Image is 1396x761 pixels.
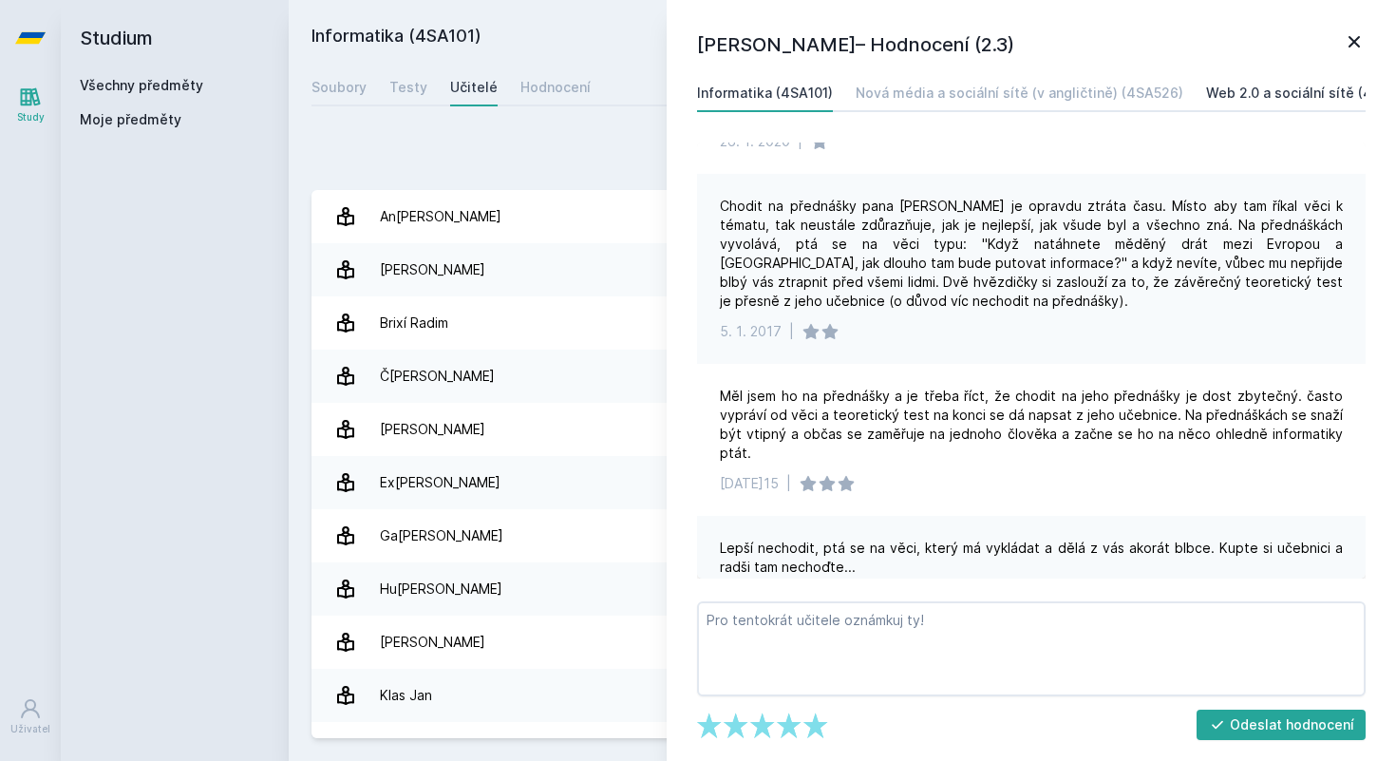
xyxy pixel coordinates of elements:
[311,669,1373,722] a: Klas Jan 1 hodnocení 4.0
[720,322,782,341] div: 5. 1. 2017
[311,403,1373,456] a: [PERSON_NAME] 1 hodnocení 1.0
[380,623,485,661] div: [PERSON_NAME]
[311,509,1373,562] a: Ga[PERSON_NAME] 4 hodnocení 4.8
[4,76,57,134] a: Study
[380,676,432,714] div: Klas Jan
[380,517,503,555] div: Ga[PERSON_NAME]
[380,198,501,236] div: An[PERSON_NAME]
[450,68,498,106] a: Učitelé
[80,77,203,93] a: Všechny předměty
[389,68,427,106] a: Testy
[311,350,1373,403] a: Č[PERSON_NAME] 2 hodnocení 5.0
[389,78,427,97] div: Testy
[720,197,1343,311] div: Chodit na přednášky pana [PERSON_NAME] je opravdu ztráta času. Místo aby tam říkal věci k tématu,...
[311,296,1373,350] a: Brixí Radim
[720,474,779,493] div: [DATE]15
[380,464,500,502] div: Ex[PERSON_NAME]
[786,474,791,493] div: |
[450,78,498,97] div: Učitelé
[1197,710,1367,740] button: Odeslat hodnocení
[10,722,50,736] div: Uživatel
[380,251,485,289] div: [PERSON_NAME]
[380,570,502,608] div: Hu[PERSON_NAME]
[520,68,591,106] a: Hodnocení
[311,243,1373,296] a: [PERSON_NAME]
[311,190,1373,243] a: An[PERSON_NAME] 2 hodnocení 5.0
[520,78,591,97] div: Hodnocení
[311,562,1373,616] a: Hu[PERSON_NAME] 2 hodnocení 5.0
[380,410,485,448] div: [PERSON_NAME]
[311,616,1373,669] a: [PERSON_NAME] 1 hodnocení 5.0
[311,68,367,106] a: Soubory
[380,304,448,342] div: Brixí Radim
[789,322,794,341] div: |
[311,23,1160,53] h2: Informatika (4SA101)
[4,688,57,746] a: Uživatel
[311,78,367,97] div: Soubory
[80,110,181,129] span: Moje předměty
[311,456,1373,509] a: Ex[PERSON_NAME] 3 hodnocení 5.0
[380,357,495,395] div: Č[PERSON_NAME]
[720,539,1343,577] div: Lepší nechodit, ptá se na věci, který má vykládat a dělá z vás akorát blbce. Kupte si učebnici a ...
[720,387,1343,463] div: Měl jsem ho na přednášky a je třeba říct, že chodit na jeho přednášky je dost zbytečný. často vyp...
[17,110,45,124] div: Study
